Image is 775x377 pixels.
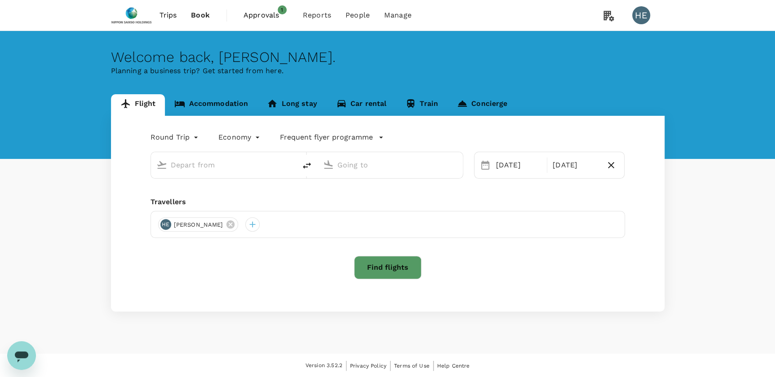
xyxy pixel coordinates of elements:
button: Open [290,164,292,166]
span: Help Centre [437,363,470,369]
a: Flight [111,94,165,116]
iframe: Button to launch messaging window [7,341,36,370]
div: [DATE] [549,156,602,174]
input: Depart from [171,158,277,172]
span: Book [191,10,210,21]
div: HE [160,219,171,230]
div: [DATE] [492,156,545,174]
span: Terms of Use [394,363,430,369]
button: Find flights [354,256,421,279]
a: Help Centre [437,361,470,371]
button: Frequent flyer programme [280,132,384,143]
button: delete [296,155,318,176]
div: HE [632,6,650,24]
a: Terms of Use [394,361,430,371]
span: Manage [384,10,412,21]
span: Reports [303,10,331,21]
img: Nippon Sanso Holdings Singapore Pte Ltd [111,5,152,25]
a: Car rental [327,94,396,116]
span: Approvals [244,10,288,21]
span: Version 3.52.2 [306,361,342,370]
p: Frequent flyer programme [280,132,373,143]
div: HE[PERSON_NAME] [158,217,239,232]
div: Economy [218,130,262,145]
span: Privacy Policy [350,363,386,369]
span: [PERSON_NAME] [168,220,229,229]
a: Long stay [257,94,326,116]
input: Going to [337,158,444,172]
div: Travellers [151,197,625,207]
p: Planning a business trip? Get started from here. [111,66,664,76]
a: Privacy Policy [350,361,386,371]
span: Trips [159,10,177,21]
a: Accommodation [165,94,257,116]
div: Round Trip [151,130,201,145]
div: Welcome back , [PERSON_NAME] . [111,49,664,66]
span: People [345,10,370,21]
button: Open [456,164,458,166]
a: Train [396,94,447,116]
span: 1 [278,5,287,14]
a: Concierge [447,94,517,116]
